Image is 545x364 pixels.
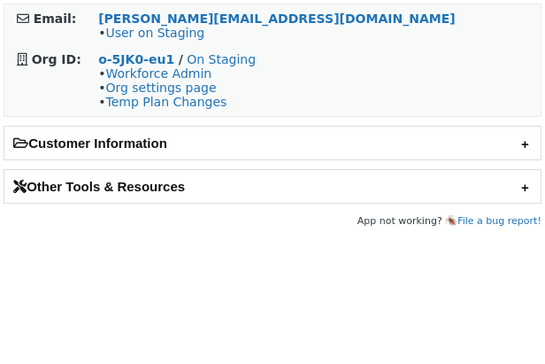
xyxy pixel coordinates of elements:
[34,12,77,26] strong: Email:
[4,127,541,159] h2: Customer Information
[98,66,226,109] span: • • •
[105,66,211,81] a: Workforce Admin
[4,213,541,230] footer: App not working? 🪳
[187,52,256,66] a: On Staging
[32,52,81,66] strong: Org ID:
[105,81,216,95] a: Org settings page
[105,26,204,40] a: User on Staging
[4,170,541,203] h2: Other Tools & Resources
[179,52,183,66] strong: /
[98,52,174,66] a: o-5JK0-eu1
[105,95,226,109] a: Temp Plan Changes
[457,215,541,227] a: File a bug report!
[98,26,204,40] span: •
[98,12,455,26] a: [PERSON_NAME][EMAIL_ADDRESS][DOMAIN_NAME]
